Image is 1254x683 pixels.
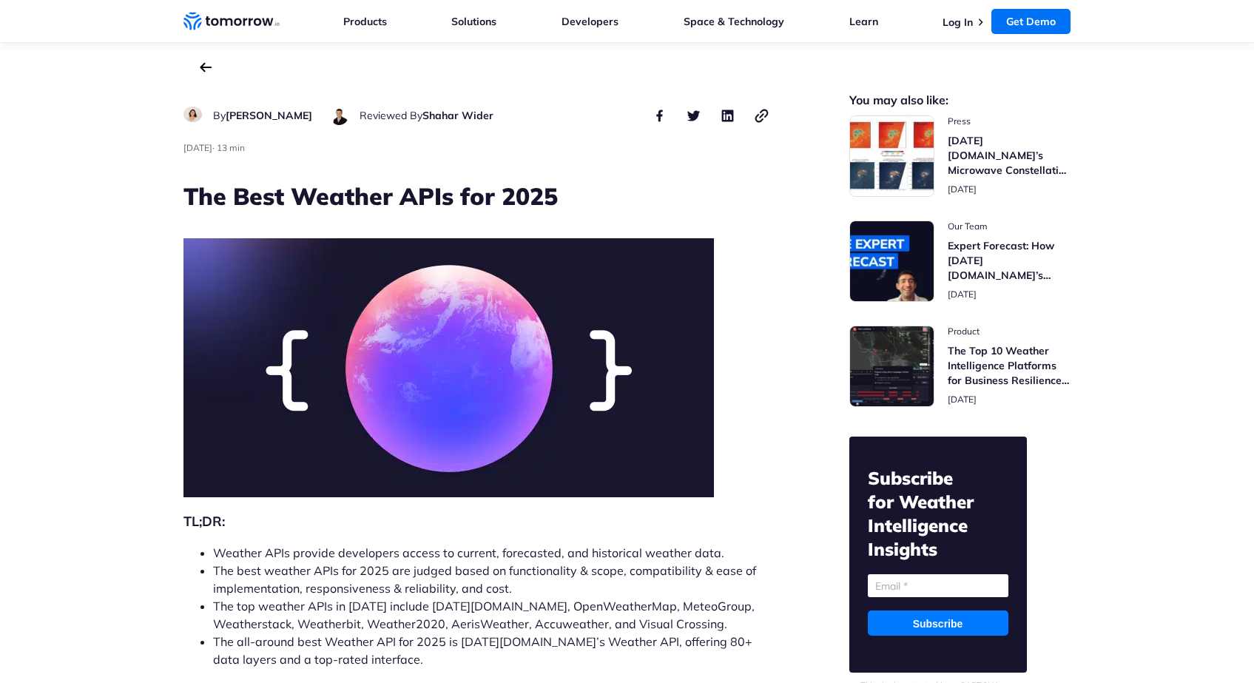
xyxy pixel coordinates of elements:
[948,221,1071,232] span: post catecory
[948,289,977,300] span: publish date
[213,107,312,124] div: author name
[948,115,1071,127] span: post catecory
[217,142,245,153] span: Estimated reading time
[183,180,771,212] h1: The Best Weather APIs for 2025
[849,221,1071,302] a: Read Expert Forecast: How Tomorrow.io’s Microwave Sounders Are Revolutionizing Hurricane Monitoring
[451,15,496,28] a: Solutions
[991,9,1071,34] a: Get Demo
[330,107,348,125] img: Shahar Wider
[868,466,1008,561] h2: Subscribe for Weather Intelligence Insights
[948,394,977,405] span: publish date
[213,597,771,633] li: The top weather APIs in [DATE] include [DATE][DOMAIN_NAME], OpenWeatherMap, MeteoGroup, Weatherst...
[213,562,771,597] li: The best weather APIs for 2025 are judged based on functionality & scope, compatibility & ease of...
[212,142,215,153] span: ·
[868,610,1008,636] input: Subscribe
[213,109,226,122] span: By
[343,15,387,28] a: Products
[684,15,784,28] a: Space & Technology
[183,142,212,153] span: publish date
[183,511,771,532] h2: TL;DR:
[213,544,771,562] li: Weather APIs provide developers access to current, forecasted, and historical weather data.
[948,238,1071,283] h3: Expert Forecast: How [DATE][DOMAIN_NAME]’s Microwave Sounders Are Revolutionizing Hurricane Monit...
[948,343,1071,388] h3: The Top 10 Weather Intelligence Platforms for Business Resilience in [DATE]
[183,107,202,122] img: Ruth Favela
[651,107,669,124] button: share this post on facebook
[753,107,771,124] button: copy link to clipboard
[868,574,1008,597] input: Email *
[200,62,212,73] a: back to the main blog page
[360,107,493,124] div: author name
[213,633,771,668] li: The all-around best Weather API for 2025 is [DATE][DOMAIN_NAME]’s Weather API, offering 80+ data ...
[685,107,703,124] button: share this post on twitter
[943,16,973,29] a: Log In
[849,115,1071,197] a: Read Tomorrow.io’s Microwave Constellation Ready To Help This Hurricane Season
[849,95,1071,106] h2: You may also like:
[948,133,1071,178] h3: [DATE][DOMAIN_NAME]’s Microwave Constellation Ready To Help This Hurricane Season
[360,109,422,122] span: Reviewed By
[719,107,737,124] button: share this post on linkedin
[562,15,618,28] a: Developers
[948,184,977,195] span: publish date
[849,15,878,28] a: Learn
[183,10,280,33] a: Home link
[948,326,1071,337] span: post catecory
[849,326,1071,407] a: Read The Top 10 Weather Intelligence Platforms for Business Resilience in 2025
